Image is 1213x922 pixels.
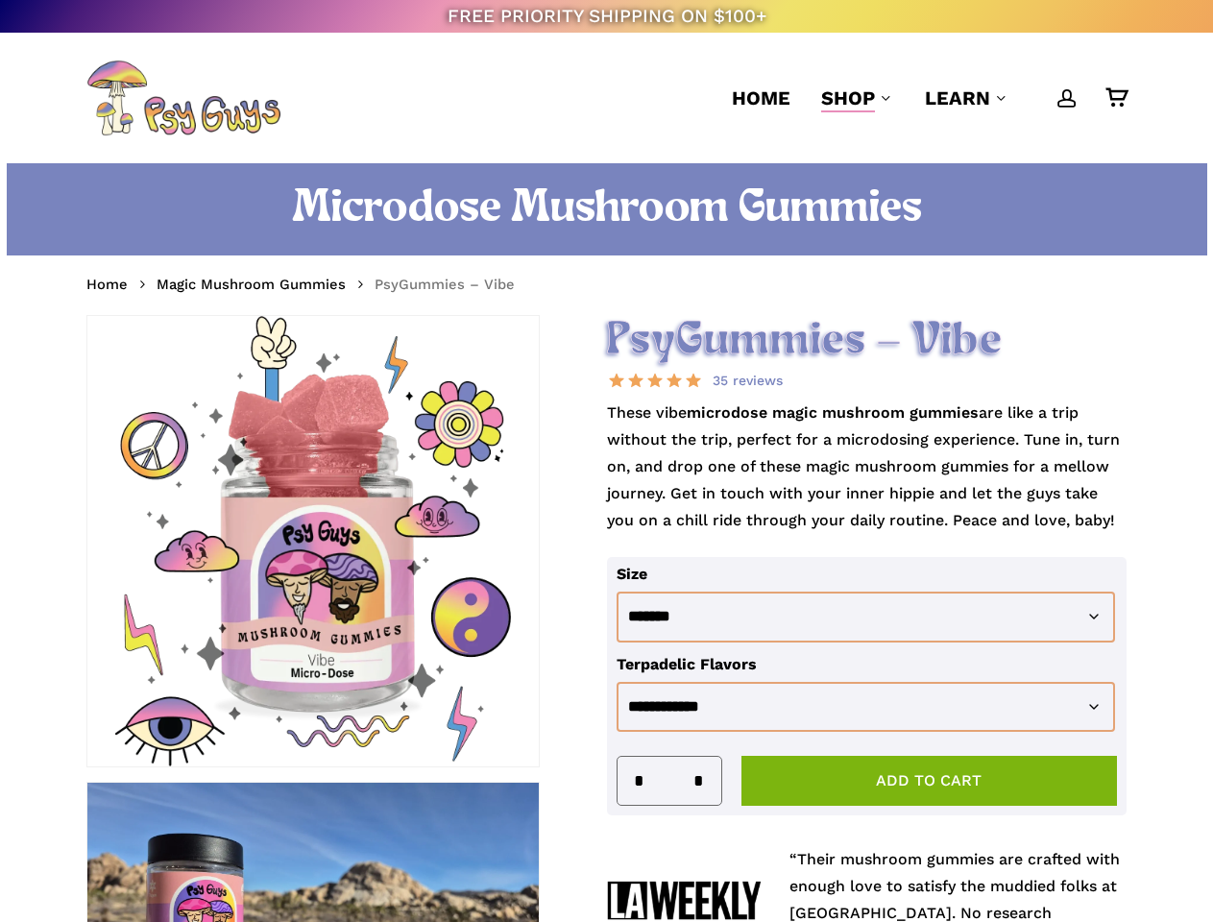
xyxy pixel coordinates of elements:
[617,655,757,673] label: Terpadelic Flavors
[86,275,128,294] a: Home
[925,86,990,109] span: Learn
[732,85,790,111] a: Home
[732,86,790,109] span: Home
[687,403,979,422] strong: microdose magic mushroom gummies
[716,33,1127,163] nav: Main Menu
[741,756,1118,806] button: Add to cart
[375,276,515,293] span: PsyGummies – Vibe
[607,881,761,920] img: La Weekly Logo
[607,315,1128,368] h2: PsyGummies – Vibe
[617,565,647,583] label: Size
[925,85,1009,111] a: Learn
[821,85,894,111] a: Shop
[607,400,1128,557] p: These vibe are like a trip without the trip, perfect for a microdosing experience. Tune in, turn ...
[821,86,875,109] span: Shop
[157,275,346,294] a: Magic Mushroom Gummies
[86,182,1127,236] h1: Microdose Mushroom Gummies
[86,60,280,136] img: PsyGuys
[650,757,687,805] input: Product quantity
